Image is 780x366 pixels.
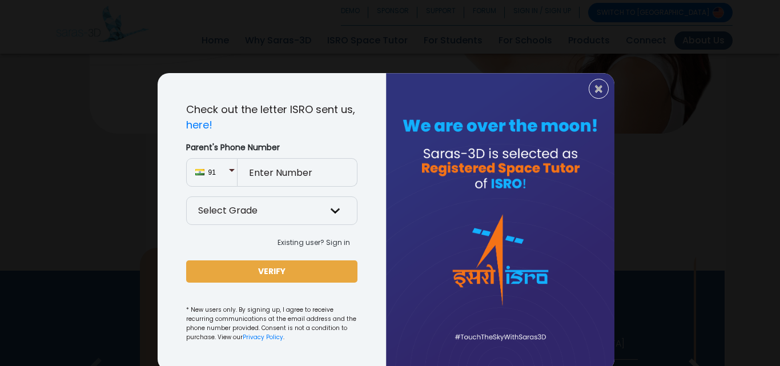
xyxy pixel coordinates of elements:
label: Parent's Phone Number [186,142,357,154]
input: Enter Number [238,158,357,187]
button: Close [589,79,609,99]
button: Existing user? Sign in [270,234,357,251]
a: here! [186,118,212,132]
a: Privacy Policy [243,333,283,341]
button: VERIFY [186,260,357,283]
p: Check out the letter ISRO sent us, [186,102,357,132]
small: * New users only. By signing up, I agree to receive recurring communications at the email address... [186,305,357,342]
span: 91 [208,167,228,178]
span: × [594,82,604,96]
